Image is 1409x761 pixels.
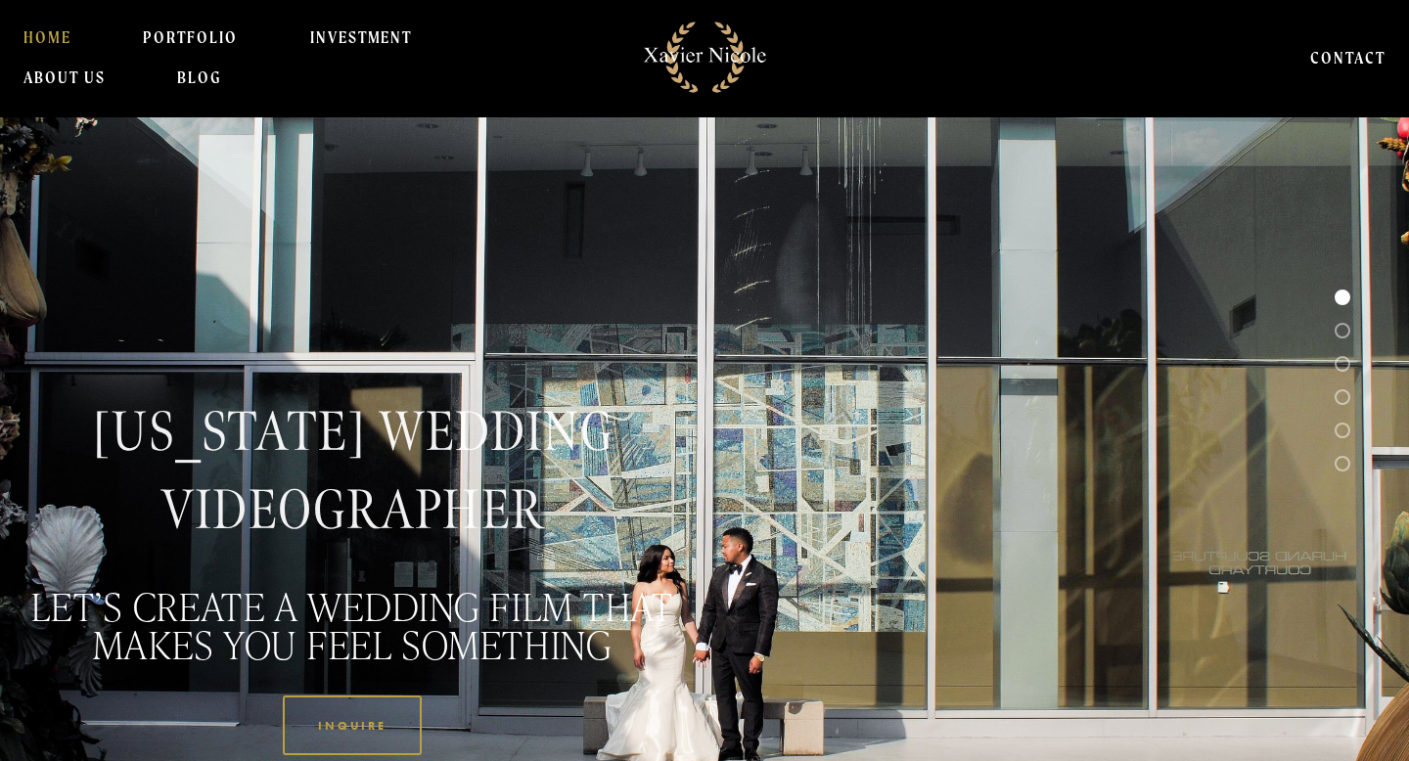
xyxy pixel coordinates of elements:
[283,695,422,755] a: inquire
[17,393,688,549] h1: [US_STATE] WEDDING VIDEOGRAPHER
[17,586,688,662] h2: LET’S CREATE A WEDDING FILM THAT MAKES YOU FEEL SOMETHING
[23,18,71,57] a: HOME
[177,58,221,97] a: BLOG
[143,18,238,57] a: PORTFOLIO
[23,58,106,97] a: About Us
[632,11,778,104] img: Michigan Wedding Videographers | Detroit Cinematic Wedding Films By Xavier Nicole
[1310,37,1386,76] a: CONTACT
[310,18,413,57] a: INVESTMENT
